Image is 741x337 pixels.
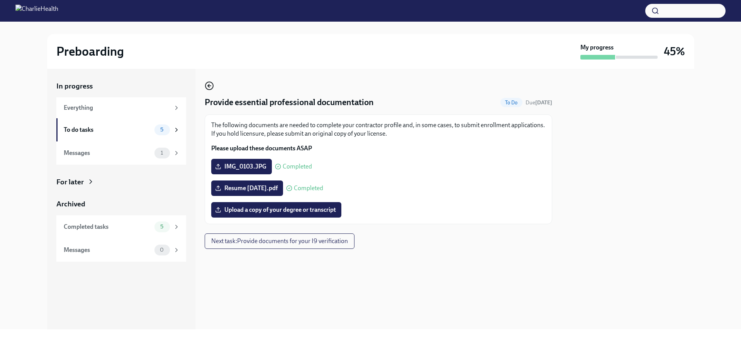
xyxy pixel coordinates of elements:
label: IMG_0103.JPG [211,159,272,174]
strong: My progress [580,43,614,52]
h2: Preboarding [56,44,124,59]
a: Archived [56,199,186,209]
span: September 4th, 2025 08:00 [526,99,552,106]
a: Completed tasks5 [56,215,186,238]
div: For later [56,177,84,187]
a: For later [56,177,186,187]
div: To do tasks [64,126,151,134]
div: Messages [64,246,151,254]
div: Messages [64,149,151,157]
img: CharlieHealth [15,5,58,17]
span: 1 [156,150,168,156]
a: Everything [56,97,186,118]
span: 5 [156,224,168,230]
label: Resume [DATE].pdf [211,180,283,196]
strong: Please upload these documents ASAP [211,145,312,152]
span: 0 [155,247,168,253]
span: Resume [DATE].pdf [217,184,278,192]
span: 5 [156,127,168,133]
span: Completed [283,163,312,170]
span: Due [526,99,552,106]
div: Completed tasks [64,223,151,231]
a: Messages1 [56,141,186,165]
strong: [DATE] [535,99,552,106]
div: Everything [64,104,170,112]
span: To Do [500,100,522,106]
a: To do tasks5 [56,118,186,141]
span: Upload a copy of your degree or transcript [217,206,336,214]
h4: Provide essential professional documentation [205,97,374,108]
button: Next task:Provide documents for your I9 verification [205,233,354,249]
label: Upload a copy of your degree or transcript [211,202,341,218]
a: Messages0 [56,238,186,262]
p: The following documents are needed to complete your contractor profile and, in some cases, to sub... [211,121,546,138]
a: In progress [56,81,186,91]
h3: 45% [664,44,685,58]
span: Next task : Provide documents for your I9 verification [211,237,348,245]
span: Completed [294,185,323,191]
span: IMG_0103.JPG [217,163,266,170]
